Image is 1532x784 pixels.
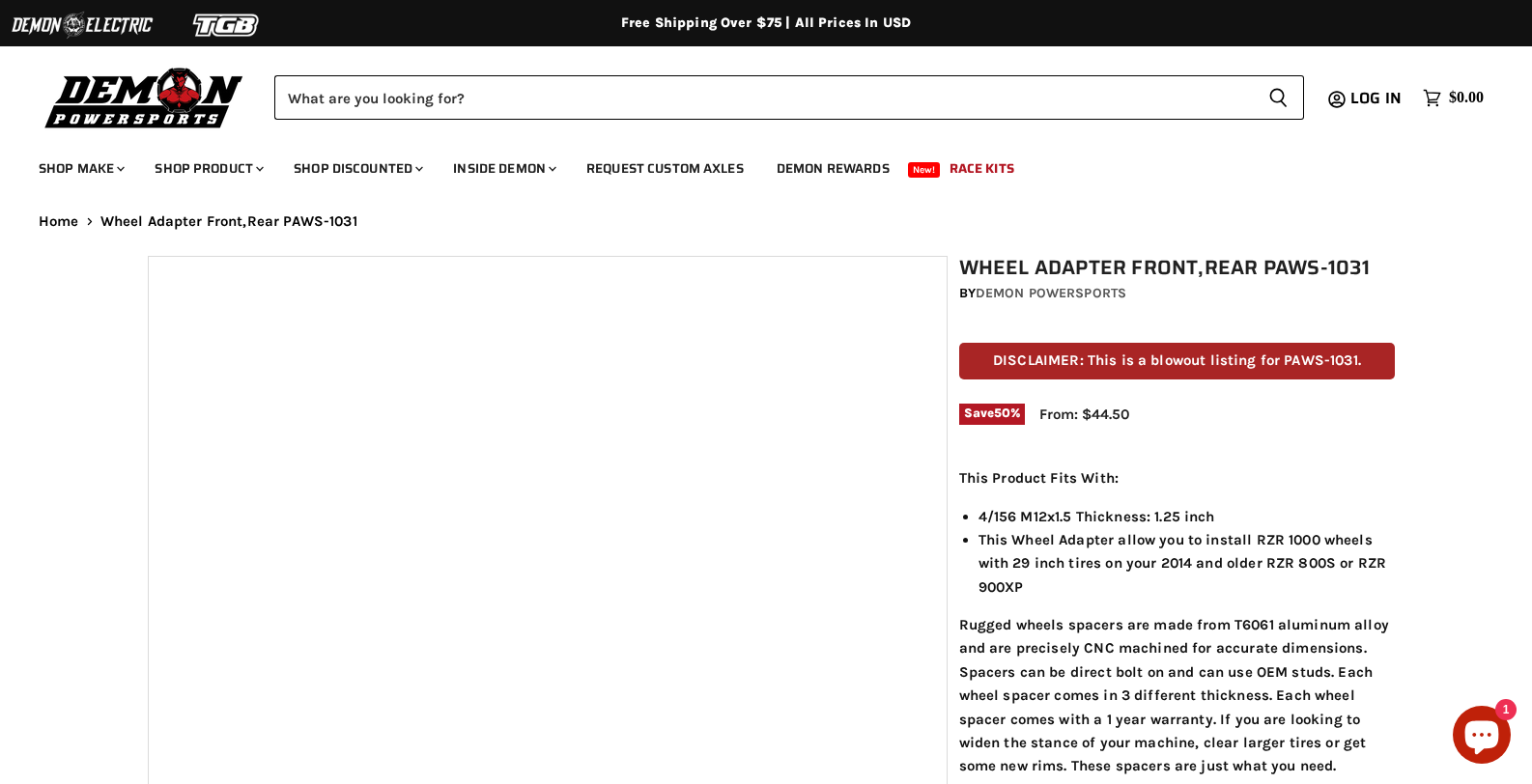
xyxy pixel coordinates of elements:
span: 50 [994,406,1010,420]
p: DISCLAIMER: This is a blowout listing for PAWS-1031. [959,343,1396,378]
span: Wheel Adapter Front,Rear PAWS-1031 [100,213,357,230]
a: Shop Make [24,149,136,188]
span: Save % [959,404,1026,425]
a: Shop Discounted [279,149,435,188]
a: Request Custom Axles [572,149,758,188]
a: Demon Rewards [762,149,904,188]
a: Inside Demon [439,149,568,188]
a: $0.00 [1413,84,1493,112]
span: From: $44.50 [1039,406,1129,423]
a: Home [39,213,79,230]
li: This Wheel Adapter allow you to install RZR 1000 wheels with 29 inch tires on your 2014 and older... [979,528,1396,599]
li: 4/156 M12x1.5 Thickness: 1.25 inch [979,505,1396,528]
ul: Main menu [24,141,1479,188]
form: Product [274,75,1304,120]
a: Race Kits [935,149,1029,188]
h1: Wheel Adapter Front,Rear PAWS-1031 [959,256,1396,280]
span: $0.00 [1449,89,1484,107]
img: Demon Electric Logo 2 [10,7,155,43]
span: New! [908,162,941,178]
div: by [959,283,1396,304]
a: Shop Product [140,149,275,188]
a: Demon Powersports [976,285,1126,301]
input: Search [274,75,1253,120]
a: Log in [1342,90,1413,107]
inbox-online-store-chat: Shopify online store chat [1447,706,1517,769]
button: Search [1253,75,1304,120]
div: Rugged wheels spacers are made from T6061 aluminum alloy and are precisely CNC machined for accur... [959,466,1396,778]
img: Demon Powersports [39,63,250,131]
p: This Product Fits With: [959,466,1396,490]
img: TGB Logo 2 [155,7,299,43]
span: Log in [1350,86,1402,110]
